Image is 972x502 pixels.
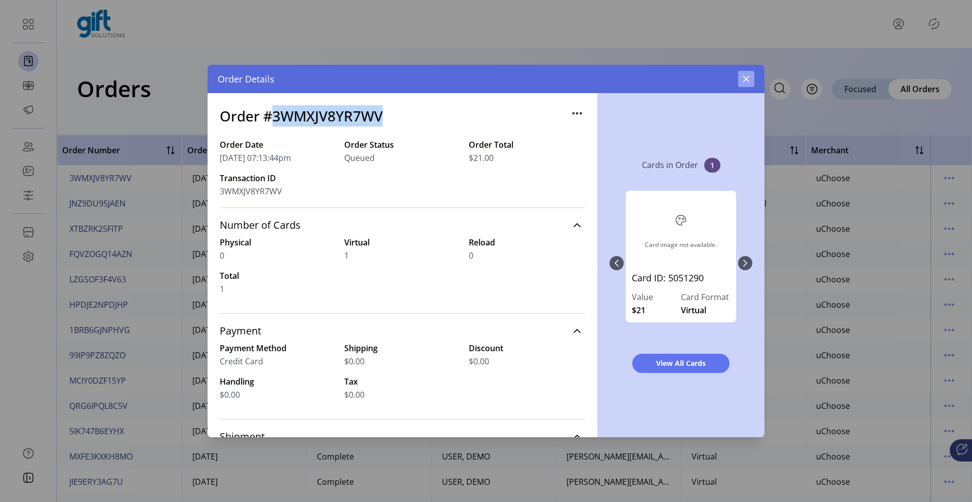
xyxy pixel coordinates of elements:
div: Card image not available. [645,240,717,249]
label: Card Format [681,291,730,303]
span: Virtual [681,304,706,316]
h3: Order #3WMXJV8YR7WV [220,105,383,127]
span: View All Cards [645,358,716,368]
a: Shipment [220,426,585,448]
span: [DATE] 07:13:44pm [220,152,291,164]
span: $21 [632,304,645,316]
label: Reload [469,236,585,248]
div: 0 [624,181,738,346]
span: Payment [220,326,261,336]
a: Number of Cards [220,214,585,236]
span: 0 [220,249,224,262]
span: Queued [344,152,375,164]
label: Tax [344,375,461,388]
label: Total [220,270,336,282]
span: $0.00 [469,355,489,367]
label: Handling [220,375,336,388]
label: Discount [469,342,585,354]
label: Transaction ID [220,172,336,184]
span: Order Details [218,72,274,86]
a: Payment [220,320,585,342]
span: 3WMXJV8YR7WV [220,185,282,197]
span: $0.00 [344,355,364,367]
button: View All Cards [632,354,730,373]
label: Physical [220,236,336,248]
span: 1 [220,283,224,295]
span: $0.00 [220,389,240,401]
label: Value [632,291,681,303]
span: Number of Cards [220,220,301,230]
span: Shipment [220,432,265,442]
div: Number of Cards [220,236,585,307]
span: Credit Card [220,355,263,367]
a: Card ID: 5051290 [632,271,730,291]
span: $0.00 [344,389,364,401]
span: 1 [704,158,720,173]
span: $21.00 [469,152,494,164]
span: 1 [344,249,349,262]
label: Payment Method [220,342,336,354]
label: Order Total [469,139,585,151]
div: Payment [220,342,585,413]
span: 0 [469,249,473,262]
label: Order Date [220,139,336,151]
p: Cards in Order [642,159,698,171]
label: Virtual [344,236,461,248]
label: Shipping [344,342,461,354]
label: Order Status [344,139,461,151]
